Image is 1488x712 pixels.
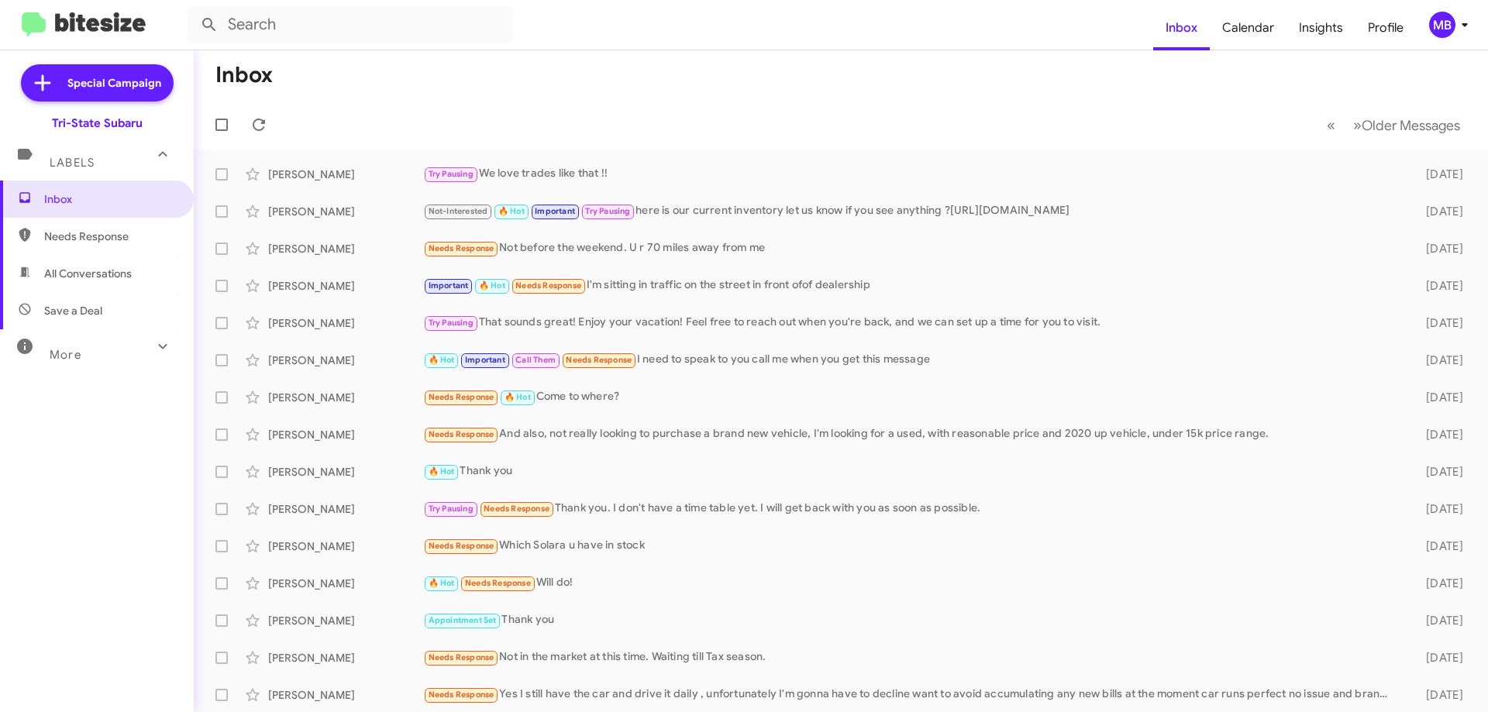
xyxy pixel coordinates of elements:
[1401,167,1476,182] div: [DATE]
[1355,5,1416,50] a: Profile
[423,239,1401,257] div: Not before the weekend. U r 70 miles away from me
[423,277,1401,294] div: I'm sitting in traffic on the street in front ofof dealership
[429,578,455,588] span: 🔥 Hot
[1362,117,1460,134] span: Older Messages
[429,652,494,662] span: Needs Response
[465,578,531,588] span: Needs Response
[505,392,531,402] span: 🔥 Hot
[429,206,488,216] span: Not-Interested
[423,165,1401,183] div: We love trades like that !!
[268,650,423,666] div: [PERSON_NAME]
[268,353,423,368] div: [PERSON_NAME]
[1327,115,1335,135] span: «
[268,613,423,628] div: [PERSON_NAME]
[1401,353,1476,368] div: [DATE]
[1401,576,1476,591] div: [DATE]
[423,574,1401,592] div: Will do!
[429,243,494,253] span: Needs Response
[1401,315,1476,331] div: [DATE]
[215,63,273,88] h1: Inbox
[268,576,423,591] div: [PERSON_NAME]
[429,690,494,700] span: Needs Response
[423,611,1401,629] div: Thank you
[423,314,1401,332] div: That sounds great! Enjoy your vacation! Feel free to reach out when you're back, and we can set u...
[535,206,575,216] span: Important
[1317,109,1345,141] button: Previous
[1401,687,1476,703] div: [DATE]
[1429,12,1455,38] div: MB
[423,425,1401,443] div: And also, not really looking to purchase a brand new vehicle, I'm looking for a used, with reason...
[585,206,630,216] span: Try Pausing
[423,500,1401,518] div: Thank you. I don't have a time table yet. I will get back with you as soon as possible.
[1210,5,1286,50] a: Calendar
[1401,204,1476,219] div: [DATE]
[268,464,423,480] div: [PERSON_NAME]
[67,75,161,91] span: Special Campaign
[515,355,556,365] span: Call Them
[1416,12,1471,38] button: MB
[484,504,549,514] span: Needs Response
[268,315,423,331] div: [PERSON_NAME]
[268,538,423,554] div: [PERSON_NAME]
[1353,115,1362,135] span: »
[44,191,176,207] span: Inbox
[50,156,95,170] span: Labels
[268,427,423,442] div: [PERSON_NAME]
[429,615,497,625] span: Appointment Set
[52,115,143,131] div: Tri-State Subaru
[268,167,423,182] div: [PERSON_NAME]
[423,463,1401,480] div: Thank you
[44,303,102,318] span: Save a Deal
[1401,613,1476,628] div: [DATE]
[423,648,1401,666] div: Not in the market at this time. Waiting till Tax season.
[1401,278,1476,294] div: [DATE]
[1401,390,1476,405] div: [DATE]
[188,6,513,43] input: Search
[429,466,455,476] span: 🔥 Hot
[1401,464,1476,480] div: [DATE]
[1401,650,1476,666] div: [DATE]
[429,541,494,551] span: Needs Response
[423,351,1401,369] div: I need to speak to you call me when you get this message
[423,686,1401,703] div: Yes I still have the car and drive it daily , unfortunately I'm gonna have to decline want to avo...
[268,390,423,405] div: [PERSON_NAME]
[268,204,423,219] div: [PERSON_NAME]
[498,206,525,216] span: 🔥 Hot
[44,266,132,281] span: All Conversations
[423,202,1401,220] div: here is our current inventory let us know if you see anything ?[URL][DOMAIN_NAME]
[423,537,1401,555] div: Which Solara u have in stock
[44,229,176,244] span: Needs Response
[268,501,423,517] div: [PERSON_NAME]
[479,280,505,291] span: 🔥 Hot
[465,355,505,365] span: Important
[429,429,494,439] span: Needs Response
[268,241,423,256] div: [PERSON_NAME]
[566,355,632,365] span: Needs Response
[1401,501,1476,517] div: [DATE]
[268,278,423,294] div: [PERSON_NAME]
[1401,538,1476,554] div: [DATE]
[429,169,474,179] span: Try Pausing
[1401,241,1476,256] div: [DATE]
[1153,5,1210,50] a: Inbox
[429,392,494,402] span: Needs Response
[515,280,581,291] span: Needs Response
[423,388,1401,406] div: Come to where?
[50,348,81,362] span: More
[429,355,455,365] span: 🔥 Hot
[1344,109,1469,141] button: Next
[429,504,474,514] span: Try Pausing
[1286,5,1355,50] a: Insights
[429,318,474,328] span: Try Pausing
[1401,427,1476,442] div: [DATE]
[21,64,174,101] a: Special Campaign
[429,280,469,291] span: Important
[268,687,423,703] div: [PERSON_NAME]
[1318,109,1469,141] nav: Page navigation example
